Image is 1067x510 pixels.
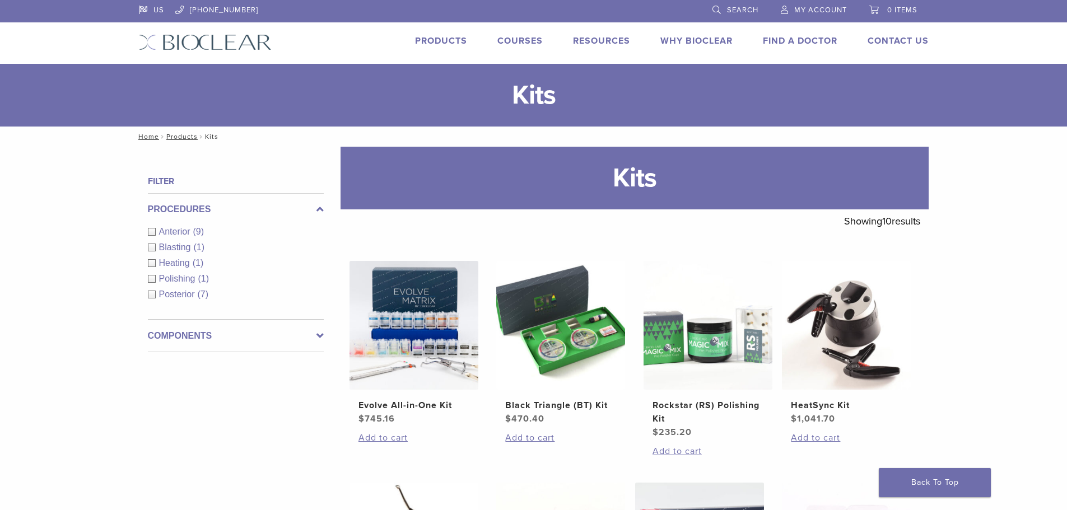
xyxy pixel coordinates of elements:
a: Add to cart: “Rockstar (RS) Polishing Kit” [653,445,763,458]
h2: Evolve All-in-One Kit [358,399,469,412]
a: Why Bioclear [660,35,733,46]
a: HeatSync KitHeatSync Kit $1,041.70 [781,261,912,425]
a: Back To Top [879,468,991,497]
h2: HeatSync Kit [791,399,902,412]
a: Add to cart: “Black Triangle (BT) Kit” [505,431,616,445]
bdi: 1,041.70 [791,413,835,424]
label: Components [148,329,324,343]
img: Rockstar (RS) Polishing Kit [644,261,772,390]
img: Bioclear [139,34,272,50]
a: Evolve All-in-One KitEvolve All-in-One Kit $745.16 [349,261,479,425]
img: Black Triangle (BT) Kit [496,261,625,390]
span: Polishing [159,274,198,283]
label: Procedures [148,203,324,216]
span: (7) [198,289,209,299]
span: 0 items [887,6,917,15]
nav: Kits [131,127,937,147]
h4: Filter [148,175,324,188]
a: Rockstar (RS) Polishing KitRockstar (RS) Polishing Kit $235.20 [643,261,774,439]
span: Heating [159,258,193,268]
img: HeatSync Kit [782,261,911,390]
a: Resources [573,35,630,46]
a: Contact Us [868,35,929,46]
h2: Rockstar (RS) Polishing Kit [653,399,763,425]
a: Home [135,133,159,141]
a: Black Triangle (BT) KitBlack Triangle (BT) Kit $470.40 [496,261,626,425]
bdi: 235.20 [653,427,692,438]
span: (1) [198,274,209,283]
span: Posterior [159,289,198,299]
a: Add to cart: “HeatSync Kit” [791,431,902,445]
span: 10 [882,215,892,227]
span: (1) [193,258,204,268]
h1: Kits [341,147,929,209]
a: Find A Doctor [763,35,837,46]
span: $ [505,413,511,424]
span: $ [358,413,365,424]
a: Products [415,35,467,46]
span: Search [727,6,758,15]
p: Showing results [844,209,920,233]
span: Anterior [159,227,193,236]
span: $ [791,413,797,424]
a: Courses [497,35,543,46]
a: Add to cart: “Evolve All-in-One Kit” [358,431,469,445]
span: Blasting [159,242,194,252]
span: My Account [794,6,847,15]
span: (1) [193,242,204,252]
span: / [198,134,205,139]
bdi: 745.16 [358,413,395,424]
span: (9) [193,227,204,236]
a: Products [166,133,198,141]
span: / [159,134,166,139]
img: Evolve All-in-One Kit [350,261,478,390]
h2: Black Triangle (BT) Kit [505,399,616,412]
span: $ [653,427,659,438]
bdi: 470.40 [505,413,544,424]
